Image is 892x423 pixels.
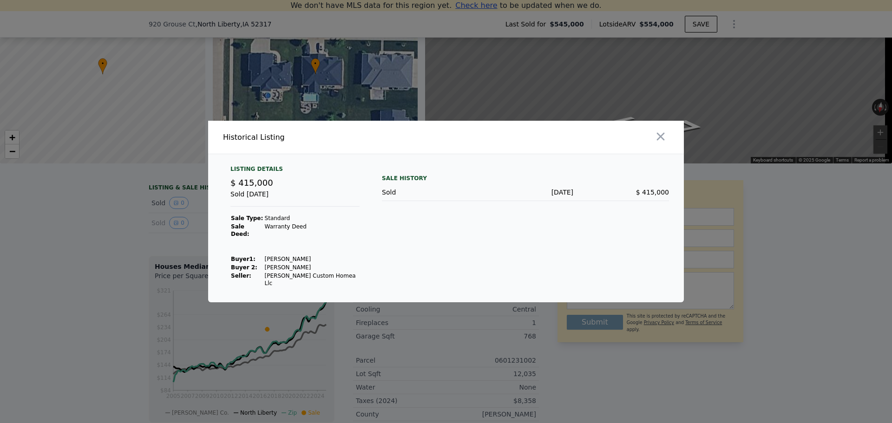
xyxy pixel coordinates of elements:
span: $ 415,000 [636,189,669,196]
td: [PERSON_NAME] [264,255,360,263]
strong: Buyer 2: [231,264,257,271]
div: Historical Listing [223,132,442,143]
div: [DATE] [478,188,573,197]
div: Listing Details [230,165,360,176]
div: Sold [DATE] [230,189,360,207]
strong: Seller : [231,273,251,279]
strong: Sale Deed: [231,223,249,237]
strong: Buyer 1 : [231,256,256,262]
td: [PERSON_NAME] [264,263,360,272]
td: Warranty Deed [264,222,360,238]
td: [PERSON_NAME] Custom Homea Llc [264,272,360,287]
strong: Sale Type: [231,215,263,221]
td: Standard [264,214,360,222]
span: $ 415,000 [230,178,273,188]
div: Sale History [382,173,669,184]
div: Sold [382,188,478,197]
